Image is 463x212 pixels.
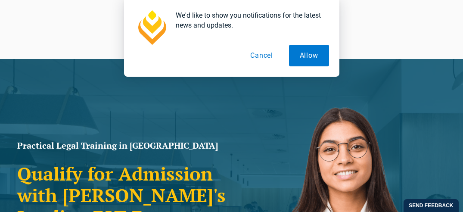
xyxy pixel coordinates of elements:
div: We'd like to show you notifications for the latest news and updates. [169,10,329,30]
button: Cancel [239,45,284,66]
h1: Practical Legal Training in [GEOGRAPHIC_DATA] [17,141,227,150]
button: Allow [289,45,329,66]
img: notification icon [134,10,169,45]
